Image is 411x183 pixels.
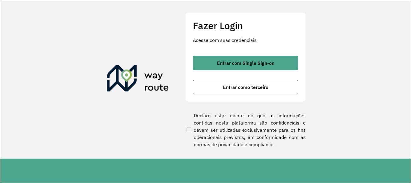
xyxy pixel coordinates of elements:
button: button [193,56,298,70]
span: Entrar como terceiro [223,85,268,90]
p: Acesse com suas credenciais [193,36,298,44]
span: Entrar com Single Sign-on [217,61,274,65]
button: button [193,80,298,94]
h2: Fazer Login [193,20,298,31]
img: Roteirizador AmbevTech [107,65,169,94]
label: Declaro estar ciente de que as informações contidas nesta plataforma são confidenciais e devem se... [185,112,306,148]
